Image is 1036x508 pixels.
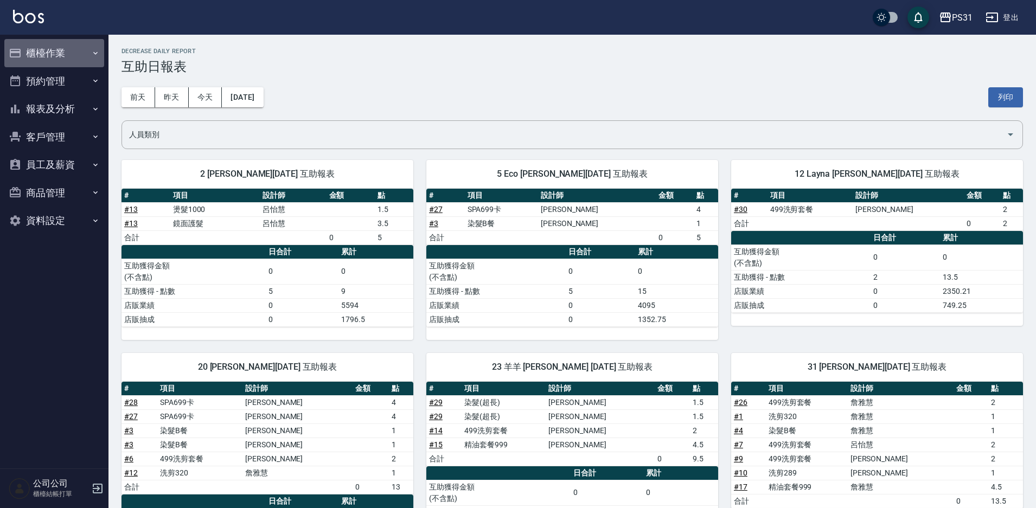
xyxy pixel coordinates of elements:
th: 點 [988,382,1023,396]
span: 5 Eco [PERSON_NAME][DATE] 互助報表 [439,169,705,179]
td: 店販抽成 [426,312,566,326]
td: 2 [988,395,1023,409]
a: #9 [734,454,743,463]
td: 4 [694,202,718,216]
a: #6 [124,454,133,463]
td: 1.5 [690,395,718,409]
td: 詹雅慧 [848,395,954,409]
td: 合計 [426,230,465,245]
button: 昨天 [155,87,189,107]
td: 749.25 [940,298,1023,312]
th: 日合計 [571,466,643,480]
td: 0 [338,259,413,284]
td: SPA699卡 [157,409,242,423]
td: 0 [353,480,388,494]
th: 項目 [766,382,848,396]
a: #4 [734,426,743,435]
td: [PERSON_NAME] [546,438,655,452]
th: 日合計 [566,245,636,259]
h3: 互助日報表 [121,59,1023,74]
td: 燙髮1000 [170,202,260,216]
button: 員工及薪資 [4,151,104,179]
button: 客戶管理 [4,123,104,151]
table: a dense table [731,231,1023,313]
td: 店販抽成 [731,298,871,312]
td: 0 [655,452,690,466]
th: 金額 [327,189,375,203]
span: 23 羊羊 [PERSON_NAME] [DATE] 互助報表 [439,362,705,372]
th: # [426,382,462,396]
span: 20 [PERSON_NAME][DATE] 互助報表 [135,362,400,372]
td: [PERSON_NAME] [538,202,656,216]
img: Person [9,478,30,499]
th: 累計 [635,245,718,259]
a: #29 [429,398,443,407]
td: 互助獲得金額 (不含點) [426,480,571,505]
th: 金額 [655,382,690,396]
td: 呂怡慧 [848,438,954,452]
div: PS31 [952,11,973,24]
button: 預約管理 [4,67,104,95]
a: #15 [429,440,443,449]
td: 5 [694,230,718,245]
table: a dense table [121,382,413,494]
th: 項目 [465,189,538,203]
td: 13.5 [988,494,1023,508]
td: 2 [690,423,718,438]
td: 0 [940,245,1023,270]
th: 點 [389,382,413,396]
td: 1.5 [690,409,718,423]
table: a dense table [121,189,413,245]
td: 詹雅慧 [242,466,353,480]
button: 櫃檯作業 [4,39,104,67]
td: 洗剪320 [157,466,242,480]
th: # [121,189,170,203]
td: 1 [389,466,413,480]
td: 5 [375,230,413,245]
a: #30 [734,205,747,214]
td: 詹雅慧 [848,423,954,438]
td: 4 [389,395,413,409]
span: 12 Layna [PERSON_NAME][DATE] 互助報表 [744,169,1010,179]
th: 項目 [462,382,546,396]
td: 染髮B餐 [766,423,848,438]
img: Logo [13,10,44,23]
table: a dense table [426,245,718,327]
th: 點 [690,382,718,396]
td: 互助獲得金額 (不含點) [731,245,871,270]
button: Open [1002,126,1019,143]
td: 4.5 [690,438,718,452]
td: 2350.21 [940,284,1023,298]
td: 0 [964,216,1000,230]
th: 點 [1000,189,1023,203]
a: #7 [734,440,743,449]
td: 1 [988,466,1023,480]
button: PS31 [935,7,977,29]
td: 精油套餐999 [766,480,848,494]
td: 499洗剪套餐 [766,438,848,452]
th: 項目 [768,189,853,203]
td: 合計 [731,216,768,230]
td: 0 [643,480,718,505]
a: #3 [124,426,133,435]
h5: 公司公司 [33,478,88,489]
td: 15 [635,284,718,298]
a: #10 [734,468,747,477]
th: 金額 [964,189,1000,203]
table: a dense table [731,189,1023,231]
td: 1352.75 [635,312,718,326]
td: 合計 [121,230,170,245]
a: #3 [429,219,438,228]
table: a dense table [426,382,718,466]
td: [PERSON_NAME] [546,423,655,438]
input: 人員名稱 [126,125,1002,144]
button: 登出 [981,8,1023,28]
button: 資料設定 [4,207,104,235]
td: 染髮B餐 [157,438,242,452]
td: 5594 [338,298,413,312]
th: 金額 [353,382,388,396]
td: 1.5 [375,202,413,216]
td: 499洗剪套餐 [766,452,848,466]
td: 互助獲得 - 點數 [731,270,871,284]
th: # [121,382,157,396]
